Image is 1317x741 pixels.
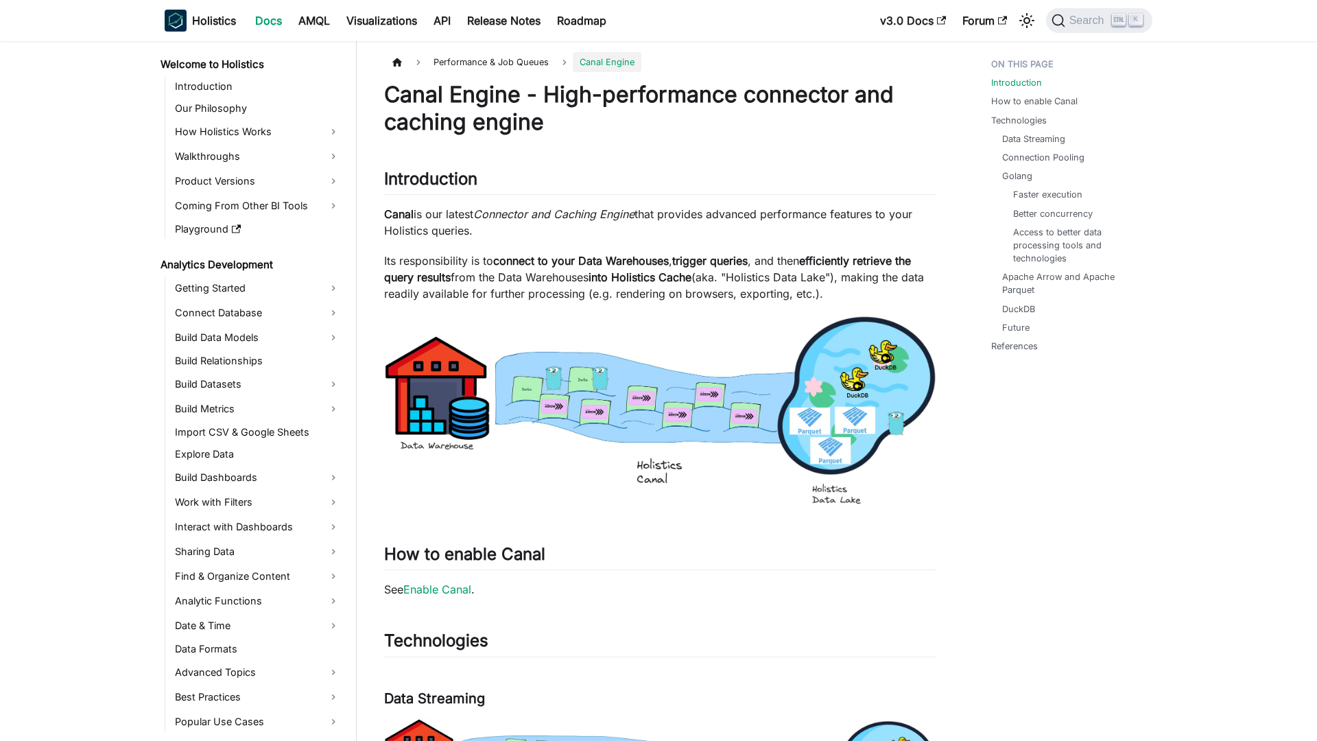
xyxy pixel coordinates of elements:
[1002,151,1084,164] a: Connection Pooling
[165,10,187,32] img: Holistics
[171,351,344,370] a: Build Relationships
[573,52,641,72] span: Canal Engine
[384,207,414,221] strong: Canal
[171,686,344,708] a: Best Practices
[493,254,669,268] strong: connect to your Data Warehouses
[473,207,634,221] em: Connector and Caching Engine
[165,10,236,32] a: HolisticsHolistics
[384,690,936,707] h3: Data Streaming
[171,445,344,464] a: Explore Data
[171,423,344,442] a: Import CSV & Google Sheets
[872,10,954,32] a: v3.0 Docs
[384,206,936,239] p: is our latest that provides advanced performance features to your Holistics queries.
[171,302,344,324] a: Connect Database
[384,81,936,136] h1: Canal Engine - High-performance connector and caching engine
[171,327,344,349] a: Build Data Models
[171,99,344,118] a: Our Philosophy
[171,711,344,733] a: Popular Use Cases
[384,52,936,72] nav: Breadcrumbs
[151,41,357,741] nav: Docs sidebar
[403,583,471,596] a: Enable Canal
[1065,14,1113,27] span: Search
[171,77,344,96] a: Introduction
[1129,14,1143,26] kbd: K
[991,340,1038,353] a: References
[384,252,936,302] p: Its responsibility is to , , and then from the Data Warehouses (aka. "Holistics Data Lake"), maki...
[954,10,1015,32] a: Forum
[171,121,344,143] a: How Holistics Works
[338,10,425,32] a: Visualizations
[171,565,344,587] a: Find & Organize Content
[427,52,556,72] span: Performance & Job Queues
[290,10,338,32] a: AMQL
[1046,8,1152,33] button: Search (Ctrl+K)
[384,52,410,72] a: Home page
[171,639,344,659] a: Data Formats
[991,95,1078,108] a: How to enable Canal
[171,145,344,167] a: Walkthroughs
[171,373,344,395] a: Build Datasets
[1013,207,1093,220] a: Better concurrency
[171,467,344,489] a: Build Dashboards
[156,255,344,274] a: Analytics Development
[171,277,344,299] a: Getting Started
[171,398,344,420] a: Build Metrics
[171,516,344,538] a: Interact with Dashboards
[425,10,459,32] a: API
[1002,270,1139,296] a: Apache Arrow and Apache Parquet
[1016,10,1038,32] button: Switch between dark and light mode (currently light mode)
[549,10,615,32] a: Roadmap
[1002,169,1032,183] a: Golang
[171,195,344,217] a: Coming From Other BI Tools
[459,10,549,32] a: Release Notes
[156,55,344,74] a: Welcome to Holistics
[589,270,691,284] strong: into Holistics Cache
[1013,226,1133,266] a: Access to better data processing tools and technologies
[384,544,936,570] h2: How to enable Canal
[171,491,344,513] a: Work with Filters
[171,590,344,612] a: Analytic Functions
[247,10,290,32] a: Docs
[171,661,344,683] a: Advanced Topics
[171,220,344,239] a: Playground
[1002,132,1065,145] a: Data Streaming
[991,76,1042,89] a: Introduction
[384,169,936,195] h2: Introduction
[991,114,1047,127] a: Technologies
[171,170,344,192] a: Product Versions
[672,254,748,268] strong: trigger queries
[1002,321,1030,334] a: Future
[1002,303,1035,316] a: DuckDB
[1013,188,1082,201] a: Faster execution
[384,316,936,507] img: performance-canal-overview
[192,12,236,29] b: Holistics
[384,581,936,598] p: See .
[384,631,936,657] h2: Technologies
[171,541,344,563] a: Sharing Data
[171,615,344,637] a: Date & Time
